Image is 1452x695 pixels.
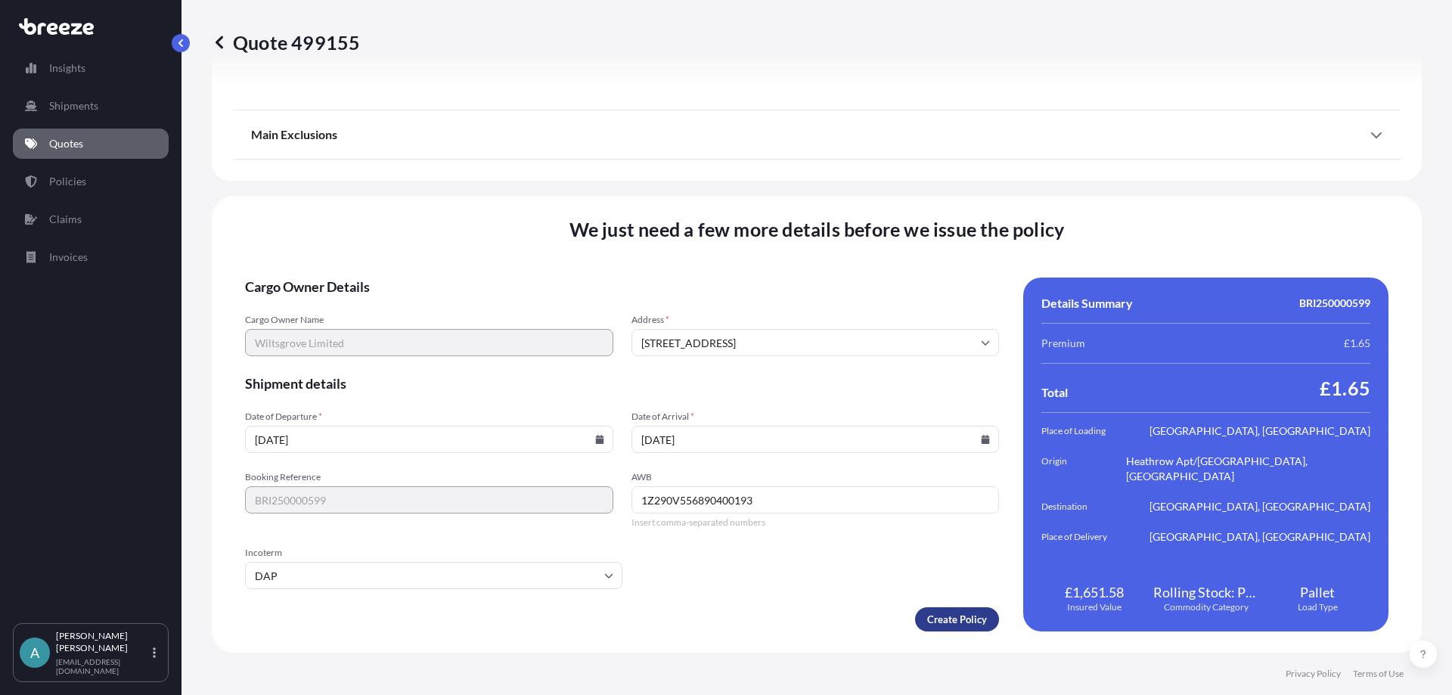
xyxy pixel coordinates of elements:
span: [GEOGRAPHIC_DATA], [GEOGRAPHIC_DATA] [1149,499,1370,514]
p: Invoices [49,250,88,265]
span: Date of Departure [245,411,613,423]
input: Cargo owner address [631,329,1000,356]
p: Quotes [49,136,83,151]
a: Invoices [13,242,169,272]
span: Destination [1041,499,1126,514]
span: Place of Delivery [1041,529,1126,545]
span: Origin [1041,454,1126,484]
span: We just need a few more details before we issue the policy [569,217,1065,241]
span: Shipment details [245,374,999,392]
a: Claims [13,204,169,234]
span: Insured Value [1067,601,1122,613]
span: Cargo Owner Details [245,278,999,296]
span: Pallet [1300,583,1335,601]
span: £1.65 [1344,336,1370,351]
input: dd/mm/yyyy [245,426,613,453]
span: Booking Reference [245,471,613,483]
a: Quotes [13,129,169,159]
a: Shipments [13,91,169,121]
p: Insights [49,61,85,76]
div: Main Exclusions [251,116,1382,153]
p: Claims [49,212,82,227]
span: Incoterm [245,547,622,559]
p: Create Policy [927,612,987,627]
span: Cargo Owner Name [245,314,613,326]
input: Select... [245,562,622,589]
span: [GEOGRAPHIC_DATA], [GEOGRAPHIC_DATA] [1149,424,1370,439]
button: Create Policy [915,607,999,631]
span: BRI250000599 [1299,296,1370,311]
a: Insights [13,53,169,83]
span: Heathrow Apt/[GEOGRAPHIC_DATA], [GEOGRAPHIC_DATA] [1126,454,1370,484]
span: Premium [1041,336,1085,351]
span: AWB [631,471,1000,483]
span: Rolling Stock: Parts and Accessories [1153,583,1259,601]
p: [PERSON_NAME] [PERSON_NAME] [56,630,150,654]
span: [GEOGRAPHIC_DATA], [GEOGRAPHIC_DATA] [1149,529,1370,545]
span: Load Type [1298,601,1338,613]
p: Shipments [49,98,98,113]
input: Number1, number2,... [631,486,1000,513]
span: Address [631,314,1000,326]
p: Quote 499155 [212,30,360,54]
span: £1.65 [1320,376,1370,400]
span: £1,651.58 [1065,583,1124,601]
span: Details Summary [1041,296,1133,311]
span: Place of Loading [1041,424,1126,439]
input: dd/mm/yyyy [631,426,1000,453]
span: Main Exclusions [251,127,337,142]
input: Your internal reference [245,486,613,513]
p: Policies [49,174,86,189]
span: A [30,645,39,660]
p: [EMAIL_ADDRESS][DOMAIN_NAME] [56,657,150,675]
a: Privacy Policy [1286,668,1341,680]
span: Commodity Category [1164,601,1249,613]
a: Policies [13,166,169,197]
span: Date of Arrival [631,411,1000,423]
span: Insert comma-separated numbers [631,517,1000,529]
a: Terms of Use [1353,668,1404,680]
span: Total [1041,385,1068,400]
